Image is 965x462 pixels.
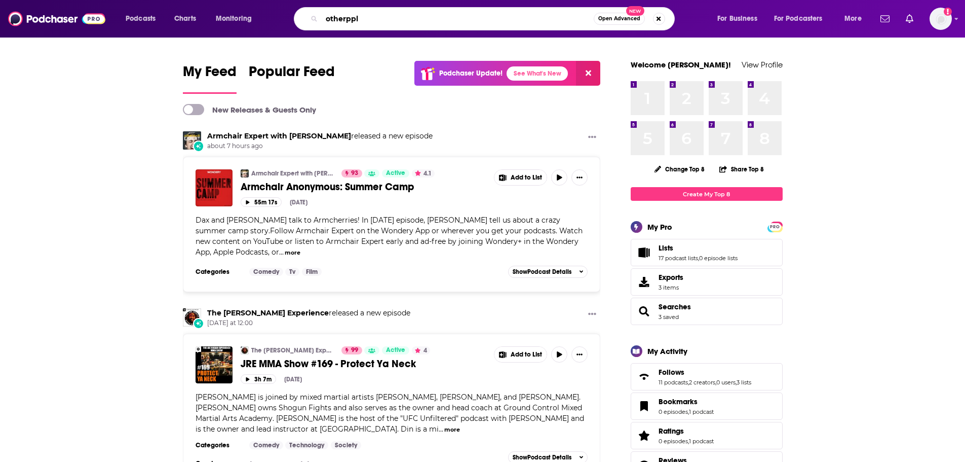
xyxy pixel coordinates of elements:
span: My Feed [183,63,237,86]
img: The Joe Rogan Experience [241,346,249,354]
button: more [444,425,460,434]
a: 11 podcasts [659,379,688,386]
button: Show More Button [584,308,600,321]
a: Searches [659,302,691,311]
a: Tv [285,268,299,276]
span: For Podcasters [774,12,823,26]
button: ShowPodcast Details [508,266,588,278]
a: Show notifications dropdown [876,10,894,27]
a: 1 podcast [689,408,714,415]
a: Popular Feed [249,63,335,94]
div: My Pro [647,222,672,232]
span: 99 [351,345,358,356]
span: Podcasts [126,12,156,26]
span: 3 items [659,284,683,291]
a: My Feed [183,63,237,94]
a: Follows [634,370,654,384]
a: Show notifications dropdown [902,10,917,27]
button: Show profile menu [930,8,952,30]
a: 0 episodes [659,438,688,445]
span: PRO [769,223,781,231]
span: ... [279,247,284,257]
a: The Joe Rogan Experience [207,308,329,317]
p: Podchaser Update! [439,69,503,78]
a: The Joe Rogan Experience [183,308,201,327]
span: For Business [717,12,757,26]
span: New [626,6,644,16]
a: Technology [285,441,328,449]
span: Charts [174,12,196,26]
a: Active [382,346,409,354]
a: 93 [341,169,362,177]
span: [PERSON_NAME] is joined by mixed martial artists [PERSON_NAME], [PERSON_NAME], and [PERSON_NAME].... [196,393,584,434]
button: Show More Button [494,170,547,185]
span: JRE MMA Show #169 - Protect Ya Neck [241,358,416,370]
span: , [715,379,716,386]
div: New Episode [193,140,204,152]
a: Welcome [PERSON_NAME]! [631,60,731,69]
img: Podchaser - Follow, Share and Rate Podcasts [8,9,105,28]
span: , [736,379,737,386]
a: Charts [168,11,202,27]
button: 55m 17s [241,197,282,207]
input: Search podcasts, credits, & more... [322,11,594,27]
svg: Add a profile image [944,8,952,16]
img: JRE MMA Show #169 - Protect Ya Neck [196,346,233,383]
a: View Profile [742,60,783,69]
button: 3h 7m [241,374,276,384]
button: open menu [710,11,770,27]
img: Armchair Expert with Dax Shepard [241,169,249,177]
a: Searches [634,304,654,318]
span: , [688,438,689,445]
button: 4.1 [412,169,435,177]
button: more [285,248,300,257]
button: open menu [209,11,265,27]
span: 93 [351,168,358,179]
span: Exports [659,273,683,282]
a: 17 podcast lists [659,255,698,262]
button: open menu [837,11,874,27]
button: Show More Button [571,346,588,363]
button: open menu [119,11,169,27]
span: Follows [659,368,684,377]
a: Armchair Anonymous: Summer Camp [196,169,233,206]
button: Show More Button [571,169,588,186]
a: Bookmarks [659,397,714,406]
span: Monitoring [216,12,252,26]
span: Active [386,345,405,356]
span: Bookmarks [631,393,783,420]
div: My Activity [647,346,687,356]
a: Armchair Expert with Dax Shepard [183,131,201,150]
a: Ratings [634,429,654,443]
a: Armchair Anonymous: Summer Camp [241,181,487,193]
span: Logged in as dbartlett [930,8,952,30]
a: The [PERSON_NAME] Experience [251,346,335,354]
a: PRO [769,223,781,230]
span: Exports [634,275,654,289]
span: Show Podcast Details [513,454,571,461]
h3: Categories [196,441,241,449]
a: Lists [659,243,738,253]
span: Armchair Anonymous: Summer Camp [241,181,414,193]
span: Active [386,168,405,179]
span: Bookmarks [659,397,698,406]
button: Show More Button [494,347,547,362]
div: New Episode [193,318,204,329]
a: Ratings [659,427,714,436]
a: 0 episode lists [699,255,738,262]
a: Exports [631,268,783,296]
a: 2 creators [689,379,715,386]
button: Change Top 8 [648,163,711,175]
span: Ratings [631,422,783,449]
span: More [844,12,862,26]
h3: Categories [196,268,241,276]
span: , [698,255,699,262]
a: Follows [659,368,751,377]
span: Add to List [511,351,542,359]
span: Open Advanced [598,16,640,21]
a: Film [302,268,322,276]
